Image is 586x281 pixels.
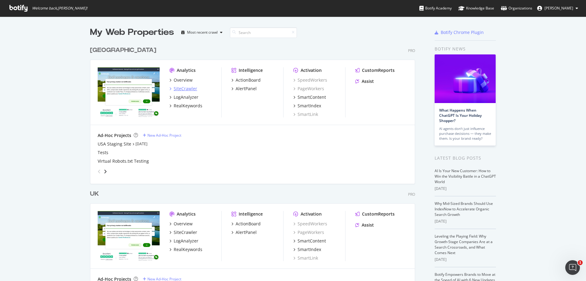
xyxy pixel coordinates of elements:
[565,260,580,275] iframe: Intercom live chat
[174,86,197,92] div: SiteCrawler
[293,246,321,253] a: SmartIndex
[169,103,202,109] a: RealKeywords
[90,190,101,198] a: UK
[174,77,193,83] div: Overview
[230,27,297,38] input: Search
[293,111,318,117] a: SmartLink
[362,222,374,228] div: Assist
[293,229,324,235] a: PageWorkers
[293,77,327,83] a: SpeedWorkers
[435,257,496,262] div: [DATE]
[98,158,149,164] a: Virtual Robots.txt Testing
[174,238,198,244] div: LogAnalyzer
[293,221,327,227] a: SpeedWorkers
[236,229,257,235] div: AlertPanel
[435,201,493,217] a: Why Mid-Sized Brands Should Use IndexNow to Accelerate Organic Search Growth
[441,29,484,35] div: Botify Chrome Plugin
[231,77,261,83] a: ActionBoard
[174,246,202,253] div: RealKeywords
[147,133,181,138] div: New Ad-Hoc Project
[435,46,496,52] div: Botify news
[143,133,181,138] a: New Ad-Hoc Project
[136,141,147,146] a: [DATE]
[103,168,107,175] div: angle-right
[435,54,496,103] img: What Happens When ChatGPT Is Your Holiday Shopper?
[355,222,374,228] a: Assist
[501,5,532,11] div: Organizations
[239,211,263,217] div: Intelligence
[419,5,452,11] div: Botify Academy
[435,168,496,184] a: AI Is Your New Customer: How to Win the Visibility Battle in a ChatGPT World
[174,103,202,109] div: RealKeywords
[435,234,493,255] a: Leveling the Playing Field: Why Growth-Stage Companies Are at a Search Crossroads, and What Comes...
[301,211,322,217] div: Activation
[435,155,496,161] div: Latest Blog Posts
[355,211,395,217] a: CustomReports
[187,31,218,34] div: Most recent crawl
[90,190,99,198] div: UK
[298,103,321,109] div: SmartIndex
[169,221,193,227] a: Overview
[32,6,87,11] span: Welcome back, [PERSON_NAME] !
[362,211,395,217] div: CustomReports
[293,238,326,244] a: SmartContent
[298,238,326,244] div: SmartContent
[174,229,197,235] div: SiteCrawler
[169,246,202,253] a: RealKeywords
[435,186,496,191] div: [DATE]
[236,221,261,227] div: ActionBoard
[98,132,131,139] div: Ad-Hoc Projects
[95,167,103,176] div: angle-left
[169,94,198,100] a: LogAnalyzer
[98,150,108,156] a: Tests
[293,103,321,109] a: SmartIndex
[408,192,415,197] div: Pro
[362,78,374,84] div: Assist
[231,221,261,227] a: ActionBoard
[90,46,159,55] a: [GEOGRAPHIC_DATA]
[435,219,496,224] div: [DATE]
[231,86,257,92] a: AlertPanel
[98,67,160,117] img: www.golfbreaks.com/en-us/
[293,255,318,261] a: SmartLink
[174,221,193,227] div: Overview
[169,77,193,83] a: Overview
[169,86,197,92] a: SiteCrawler
[90,26,174,39] div: My Web Properties
[90,46,156,55] div: [GEOGRAPHIC_DATA]
[174,94,198,100] div: LogAnalyzer
[355,67,395,73] a: CustomReports
[439,126,491,141] div: AI agents don’t just influence purchase decisions — they make them. Is your brand ready?
[177,67,196,73] div: Analytics
[98,141,131,147] a: USA Staging Site
[179,28,225,37] button: Most recent crawl
[239,67,263,73] div: Intelligence
[231,229,257,235] a: AlertPanel
[236,86,257,92] div: AlertPanel
[177,211,196,217] div: Analytics
[362,67,395,73] div: CustomReports
[532,3,583,13] button: [PERSON_NAME]
[355,78,374,84] a: Assist
[544,6,573,11] span: Louisa Haskett
[298,94,326,100] div: SmartContent
[169,229,197,235] a: SiteCrawler
[98,211,160,261] img: www.golfbreaks.com/en-gb/
[298,246,321,253] div: SmartIndex
[236,77,261,83] div: ActionBoard
[439,108,482,123] a: What Happens When ChatGPT Is Your Holiday Shopper?
[293,86,324,92] a: PageWorkers
[435,29,484,35] a: Botify Chrome Plugin
[408,48,415,53] div: Pro
[293,94,326,100] a: SmartContent
[458,5,494,11] div: Knowledge Base
[169,238,198,244] a: LogAnalyzer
